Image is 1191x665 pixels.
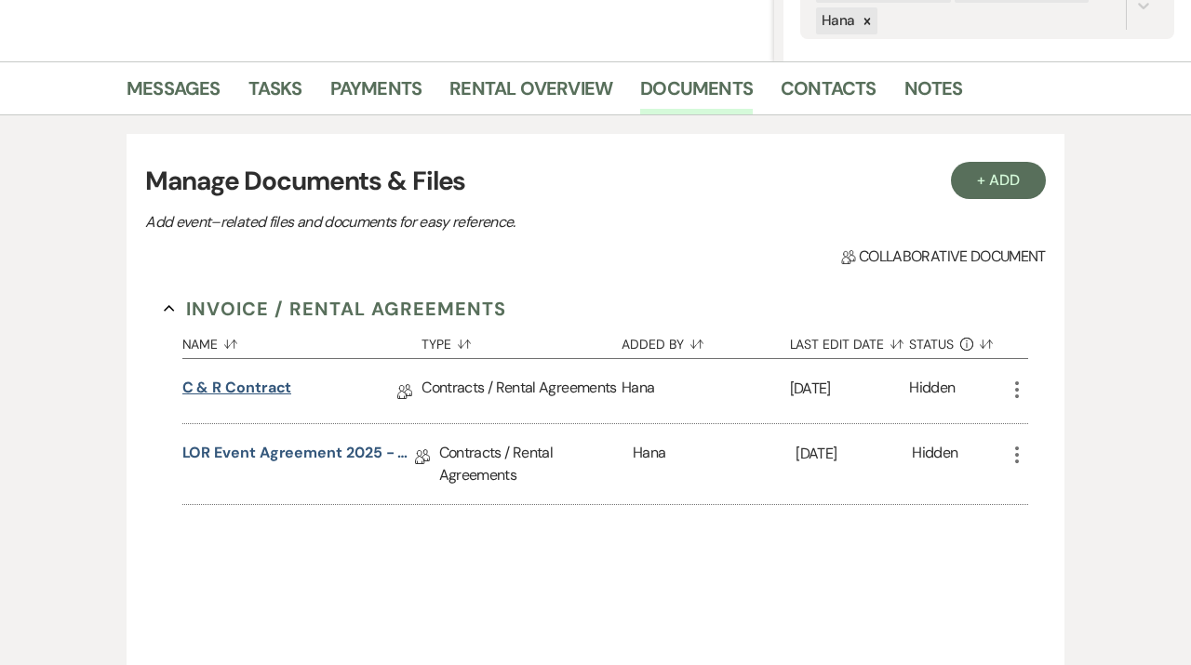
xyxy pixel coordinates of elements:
[640,73,753,114] a: Documents
[904,73,963,114] a: Notes
[622,359,789,423] div: Hana
[909,338,954,351] span: Status
[909,323,1005,358] button: Status
[781,73,877,114] a: Contacts
[909,377,955,406] div: Hidden
[790,377,910,401] p: [DATE]
[796,442,912,466] p: [DATE]
[951,162,1046,199] button: + Add
[439,424,634,504] div: Contracts / Rental Agreements
[912,442,957,486] div: Hidden
[622,323,789,358] button: Added By
[127,73,221,114] a: Messages
[145,210,796,234] p: Add event–related files and documents for easy reference.
[790,323,910,358] button: Last Edit Date
[422,323,622,358] button: Type
[164,295,507,323] button: Invoice / Rental Agreements
[633,424,796,504] div: Hana
[182,323,422,358] button: Name
[182,377,292,406] a: C & R Contract
[145,162,1046,201] h3: Manage Documents & Files
[449,73,612,114] a: Rental Overview
[816,7,857,34] div: Hana
[422,359,622,423] div: Contracts / Rental Agreements
[182,442,415,471] a: LOR Event Agreement 2025 - One Client
[841,246,1046,268] span: Collaborative document
[248,73,302,114] a: Tasks
[330,73,422,114] a: Payments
